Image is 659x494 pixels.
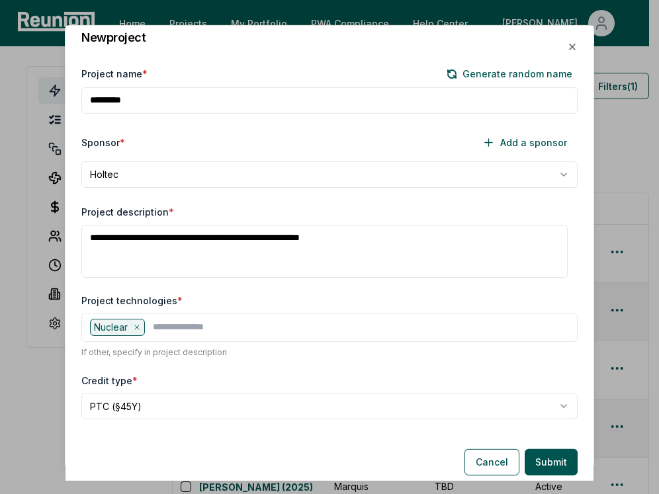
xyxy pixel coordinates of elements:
[521,435,578,462] button: Add
[525,448,578,475] button: Submit
[472,130,578,156] button: Add a sponsor
[81,32,146,44] h2: New project
[81,347,578,358] p: If other, specify in project description
[81,374,138,388] label: Credit type
[464,448,519,475] button: Cancel
[90,319,145,336] div: Nuclear
[81,136,125,149] label: Sponsor
[81,294,183,308] label: Project technologies
[81,206,174,218] label: Project description
[441,66,578,82] button: Generate random name
[81,67,148,81] label: Project name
